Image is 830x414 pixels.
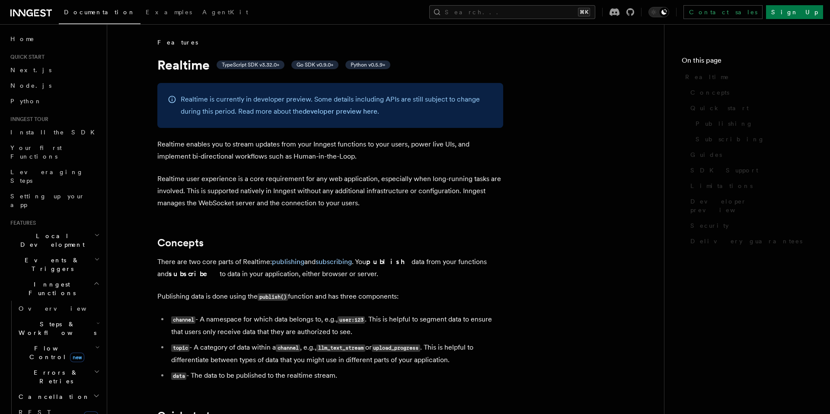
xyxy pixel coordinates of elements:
[690,150,722,159] span: Guides
[169,313,503,338] li: - A namespace for which data belongs to, e.g., . This is helpful to segment data to ensure that u...
[157,290,503,303] p: Publishing data is done using the function and has three components:
[303,107,377,115] a: developer preview here
[157,256,503,280] p: There are two core parts of Realtime: and . You data from your functions and to data in your appl...
[19,305,108,312] span: Overview
[157,237,204,249] a: Concepts
[766,5,823,19] a: Sign Up
[7,252,102,277] button: Events & Triggers
[692,131,813,147] a: Subscribing
[15,344,95,361] span: Flow Control
[171,344,189,352] code: topic
[692,116,813,131] a: Publishing
[258,293,288,301] code: publish()
[690,197,813,214] span: Developer preview
[169,270,220,278] strong: subscribe
[7,228,102,252] button: Local Development
[690,104,749,112] span: Quick start
[146,9,192,16] span: Examples
[10,82,51,89] span: Node.js
[578,8,590,16] kbd: ⌘K
[10,98,42,105] span: Python
[15,392,90,401] span: Cancellation
[7,93,102,109] a: Python
[687,162,813,178] a: SDK Support
[7,256,94,273] span: Events & Triggers
[316,344,365,352] code: llm_text_stream
[696,119,753,128] span: Publishing
[171,373,186,380] code: data
[7,116,48,123] span: Inngest tour
[338,316,365,324] code: user:123
[690,166,758,175] span: SDK Support
[7,31,102,47] a: Home
[316,258,352,266] a: subscribing
[15,316,102,341] button: Steps & Workflows
[690,182,753,190] span: Limitations
[59,3,140,24] a: Documentation
[7,62,102,78] a: Next.js
[10,35,35,43] span: Home
[222,61,279,68] span: TypeScript SDK v3.32.0+
[171,316,195,324] code: channel
[7,124,102,140] a: Install the SDK
[10,169,83,184] span: Leveraging Steps
[690,88,729,97] span: Concepts
[351,61,385,68] span: Python v0.5.9+
[15,320,96,337] span: Steps & Workflows
[7,78,102,93] a: Node.js
[7,164,102,188] a: Leveraging Steps
[197,3,253,23] a: AgentKit
[15,301,102,316] a: Overview
[696,135,765,143] span: Subscribing
[157,38,198,47] span: Features
[7,188,102,213] a: Setting up your app
[682,69,813,85] a: Realtime
[15,341,102,365] button: Flow Controlnew
[687,147,813,162] a: Guides
[10,193,85,208] span: Setting up your app
[157,138,503,162] p: Realtime enables you to stream updates from your Inngest functions to your users, power live UIs,...
[15,365,102,389] button: Errors & Retries
[366,258,412,266] strong: publish
[683,5,763,19] a: Contact sales
[64,9,135,16] span: Documentation
[181,93,493,118] p: Realtime is currently in developer preview. Some details including APIs are still subject to chan...
[276,344,300,352] code: channel
[7,277,102,301] button: Inngest Functions
[7,140,102,164] a: Your first Functions
[169,369,503,382] li: - The data to be published to the realtime stream.
[687,85,813,100] a: Concepts
[7,54,45,61] span: Quick start
[682,55,813,69] h4: On this page
[687,233,813,249] a: Delivery guarantees
[687,194,813,218] a: Developer preview
[687,178,813,194] a: Limitations
[687,100,813,116] a: Quick start
[70,353,84,362] span: new
[10,144,62,160] span: Your first Functions
[690,221,729,230] span: Security
[157,173,503,209] p: Realtime user experience is a core requirement for any web application, especially when long-runn...
[690,237,802,245] span: Delivery guarantees
[648,7,669,17] button: Toggle dark mode
[685,73,729,81] span: Realtime
[687,218,813,233] a: Security
[272,258,304,266] a: publishing
[15,389,102,404] button: Cancellation
[10,129,100,136] span: Install the SDK
[7,280,93,297] span: Inngest Functions
[297,61,333,68] span: Go SDK v0.9.0+
[15,368,94,385] span: Errors & Retries
[140,3,197,23] a: Examples
[429,5,595,19] button: Search...⌘K
[10,67,51,73] span: Next.js
[157,57,503,73] h1: Realtime
[202,9,248,16] span: AgentKit
[7,220,36,226] span: Features
[7,232,94,249] span: Local Development
[372,344,420,352] code: upload_progress
[169,341,503,366] li: - A category of data within a , e.g., or . This is helpful to differentiate between types of data...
